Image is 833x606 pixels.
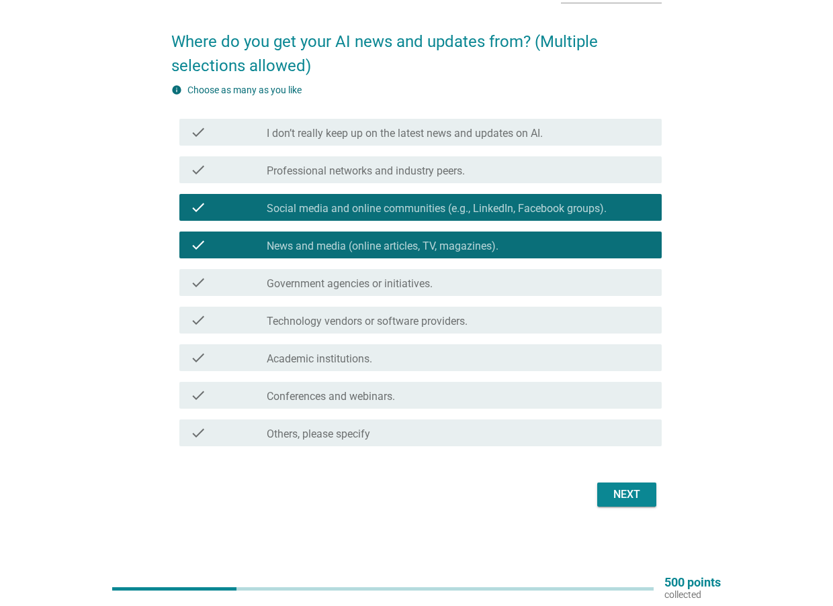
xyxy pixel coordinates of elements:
i: check [190,162,206,178]
i: check [190,199,206,215]
div: Next [608,487,646,503]
label: Professional networks and industry peers. [267,164,465,178]
i: check [190,237,206,253]
label: Academic institutions. [267,352,372,366]
i: check [190,350,206,366]
i: check [190,312,206,328]
label: I don’t really keep up on the latest news and updates on AI. [267,127,543,140]
i: check [190,387,206,403]
label: Government agencies or initiatives. [267,277,433,291]
i: check [190,274,206,291]
label: Choose as many as you like [187,85,302,95]
label: Conferences and webinars. [267,390,395,403]
p: collected [664,589,721,601]
i: check [190,425,206,441]
button: Next [597,483,656,507]
label: News and media (online articles, TV, magazines). [267,240,498,253]
p: 500 points [664,576,721,589]
label: Social media and online communities (e.g., LinkedIn, Facebook groups). [267,202,607,215]
i: info [171,85,182,95]
i: check [190,124,206,140]
label: Others, please specify [267,427,370,441]
label: Technology vendors or software providers. [267,315,468,328]
h2: Where do you get your AI news and updates from? (Multiple selections allowed) [171,16,662,78]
